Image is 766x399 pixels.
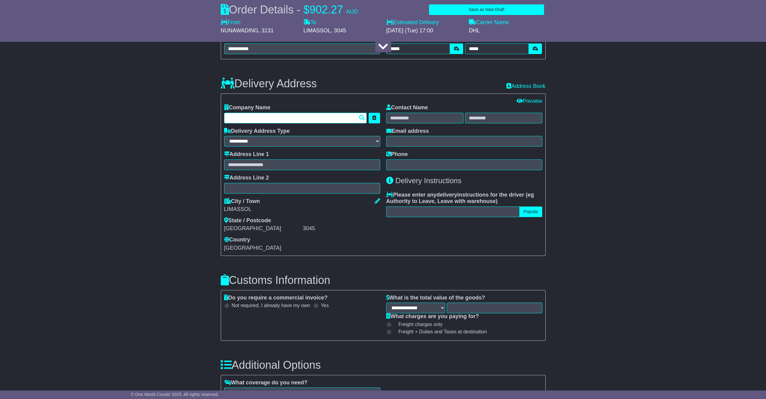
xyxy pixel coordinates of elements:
[386,19,463,26] label: Estimated Delivery
[224,151,269,158] label: Address Line 1
[506,83,545,89] a: Address Book
[221,3,358,16] div: Order Details -
[224,175,269,181] label: Address Line 2
[386,151,408,158] label: Phone
[221,19,241,26] label: From
[303,27,331,34] span: LIMASSOL
[303,19,316,26] label: To
[232,303,310,308] label: Not required, I already have my own
[386,192,542,205] label: Please enter any instructions for the driver ( )
[321,303,329,308] label: Yes
[386,192,534,205] span: eg Authority to Leave, Leave with warehouse
[516,98,542,104] a: Preview
[224,237,250,243] label: Country
[395,176,461,185] span: Delivery Instructions
[258,27,274,34] span: , 3131
[224,245,281,251] span: [GEOGRAPHIC_DATA]
[386,27,463,34] div: [DATE] (Tue) 17:00
[519,206,542,217] button: Popular
[221,27,259,34] span: NUNAWADING
[303,225,380,232] div: 3045
[386,313,479,320] label: What charges are you paying for?
[221,78,317,90] h3: Delivery Address
[386,295,485,301] label: What is the total value of the goods?
[224,128,290,135] label: Delivery Address Type
[469,19,509,26] label: Carrier Name
[437,192,457,198] span: delivery
[221,274,546,286] h3: Customs Information
[221,359,546,371] h3: Additional Options
[224,206,380,213] div: LIMASSOL
[331,27,346,34] span: , 3045
[224,198,260,205] label: City / Town
[386,128,429,135] label: Email address
[469,27,546,34] div: DHL
[131,392,219,397] span: © One World Courier 2025. All rights reserved.
[398,329,487,335] span: Freight + Duties and Taxes at destination
[386,104,428,111] label: Contact Name
[224,217,271,224] label: State / Postcode
[224,104,270,111] label: Company Name
[391,321,443,327] label: Freight charges only
[429,4,544,15] button: Save as New Draft
[224,379,307,386] label: What coverage do you need?
[224,295,328,301] label: Do you require a commercial invoice?
[310,3,343,16] span: 902.27
[303,3,310,16] span: $
[224,225,301,232] div: [GEOGRAPHIC_DATA]
[346,9,358,15] span: AUD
